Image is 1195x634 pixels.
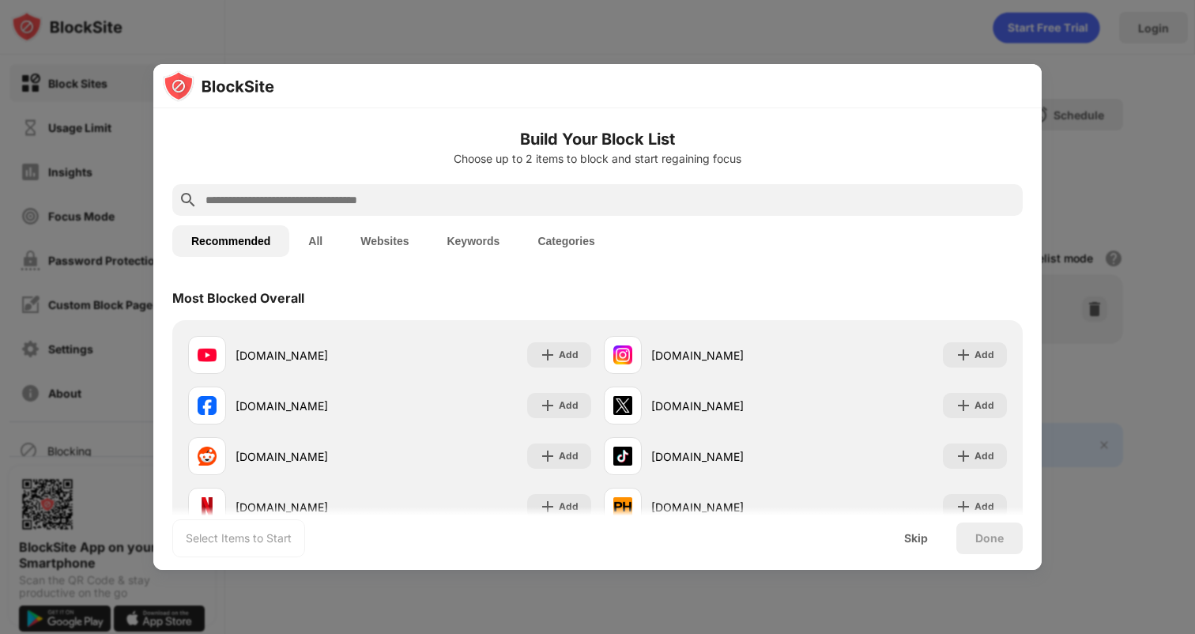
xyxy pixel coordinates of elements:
[975,532,1004,545] div: Done
[198,447,217,466] img: favicons
[651,398,805,414] div: [DOMAIN_NAME]
[198,396,217,415] img: favicons
[236,448,390,465] div: [DOMAIN_NAME]
[163,70,274,102] img: logo-blocksite.svg
[428,225,518,257] button: Keywords
[236,398,390,414] div: [DOMAIN_NAME]
[974,398,994,413] div: Add
[974,448,994,464] div: Add
[974,347,994,363] div: Add
[904,532,928,545] div: Skip
[559,347,579,363] div: Add
[236,499,390,515] div: [DOMAIN_NAME]
[651,448,805,465] div: [DOMAIN_NAME]
[613,447,632,466] img: favicons
[179,191,198,209] img: search.svg
[172,290,304,306] div: Most Blocked Overall
[651,347,805,364] div: [DOMAIN_NAME]
[559,499,579,515] div: Add
[559,398,579,413] div: Add
[186,530,292,546] div: Select Items to Start
[172,225,289,257] button: Recommended
[559,448,579,464] div: Add
[651,499,805,515] div: [DOMAIN_NAME]
[518,225,613,257] button: Categories
[613,497,632,516] img: favicons
[172,153,1023,165] div: Choose up to 2 items to block and start regaining focus
[172,127,1023,151] h6: Build Your Block List
[341,225,428,257] button: Websites
[236,347,390,364] div: [DOMAIN_NAME]
[198,345,217,364] img: favicons
[613,345,632,364] img: favicons
[974,499,994,515] div: Add
[198,497,217,516] img: favicons
[289,225,341,257] button: All
[613,396,632,415] img: favicons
